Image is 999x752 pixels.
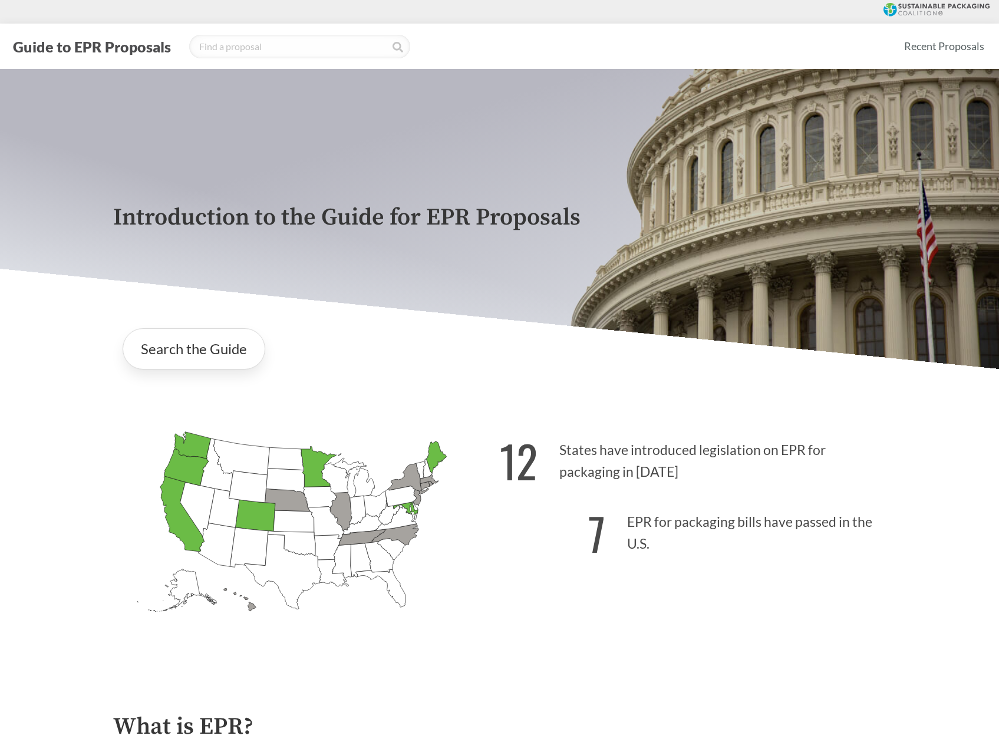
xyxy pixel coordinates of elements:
[113,714,886,740] h2: What is EPR?
[899,33,990,60] a: Recent Proposals
[588,500,605,566] strong: 7
[9,37,174,56] button: Guide to EPR Proposals
[123,328,265,370] a: Search the Guide
[500,428,538,493] strong: 12
[500,421,886,494] p: States have introduced legislation on EPR for packaging in [DATE]
[113,205,886,231] p: Introduction to the Guide for EPR Proposals
[189,35,410,58] input: Find a proposal
[500,493,886,566] p: EPR for packaging bills have passed in the U.S.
